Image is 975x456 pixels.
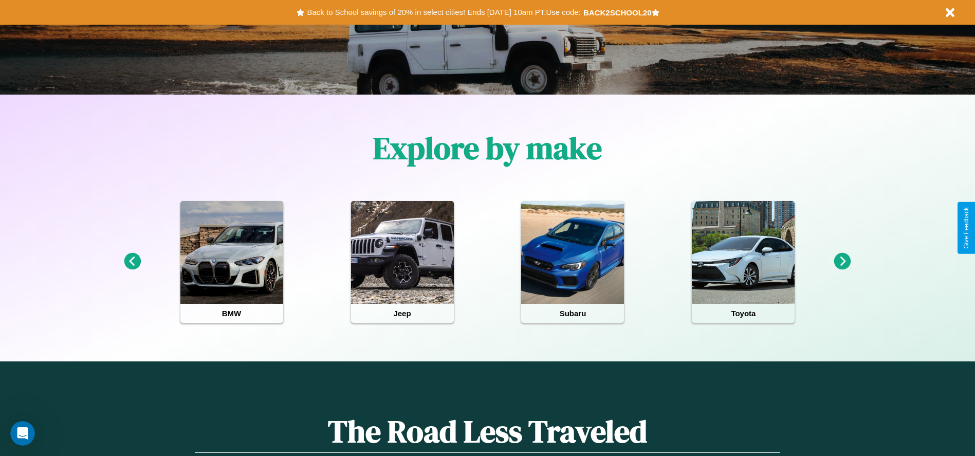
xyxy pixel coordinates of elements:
[195,410,780,453] h1: The Road Less Traveled
[351,304,454,323] h4: Jeep
[692,304,795,323] h4: Toyota
[963,207,970,249] div: Give Feedback
[373,127,602,169] h1: Explore by make
[304,5,583,20] button: Back to School savings of 20% in select cities! Ends [DATE] 10am PT.Use code:
[583,8,652,17] b: BACK2SCHOOL20
[10,421,35,446] iframe: Intercom live chat
[521,304,624,323] h4: Subaru
[180,304,283,323] h4: BMW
